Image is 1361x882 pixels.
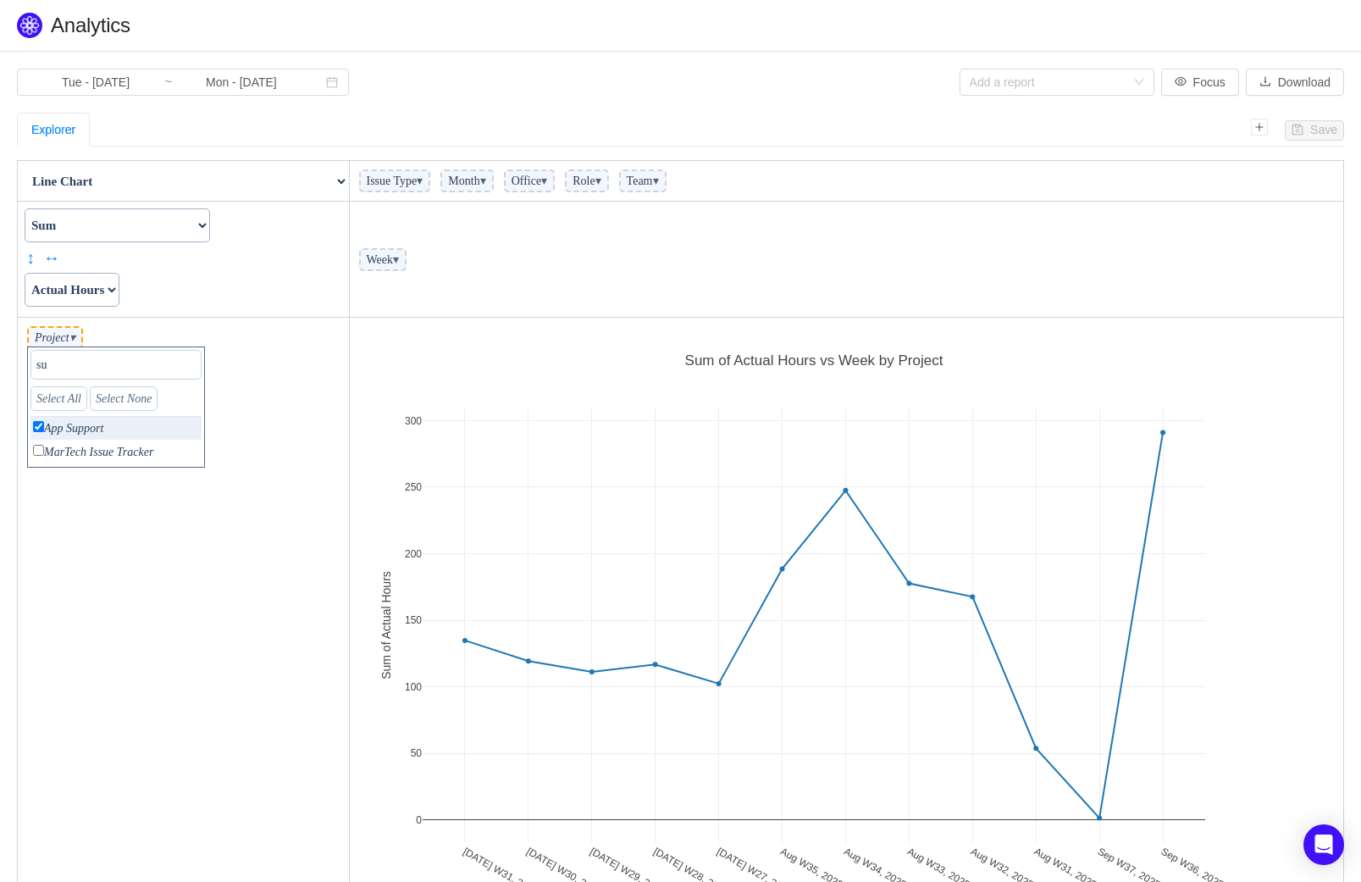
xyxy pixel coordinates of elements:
img: Quantify [17,13,42,38]
span: ▾ [393,253,399,266]
span: ▾ [417,175,423,187]
input: End date [173,73,310,92]
span: ▾ [595,175,601,187]
span: Role [565,169,608,192]
input: Filter values [30,350,202,380]
i: icon: calendar [326,76,338,88]
p: MarTech Issue Tracker [30,441,202,463]
i: icon: plus [1251,119,1268,136]
a: ↔ [43,245,56,270]
a: Select None [90,386,158,411]
span: ▾ [480,175,486,187]
a: Select All [30,386,87,411]
input: Start date [27,73,164,92]
span: Office [504,169,556,192]
div: Explorer [31,114,75,146]
span: ▾ [653,175,659,187]
span: ▾ [69,331,75,344]
span: Week [359,248,407,271]
button: icon: downloadDownload [1246,69,1344,96]
span: Issue Type [359,169,431,192]
span: ▾ [541,175,547,187]
div: Open Intercom Messenger [1303,824,1344,865]
a: ↕ [26,245,39,270]
p: App Support [30,417,202,440]
span: Project [27,326,83,349]
div: Add a report [970,74,1126,91]
button: icon: saveSave [1285,120,1344,141]
button: icon: eyeFocus [1161,69,1239,96]
span: Month [440,169,493,192]
span: Team [619,169,667,192]
i: icon: down [1134,77,1144,89]
span: Analytics [51,14,130,36]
